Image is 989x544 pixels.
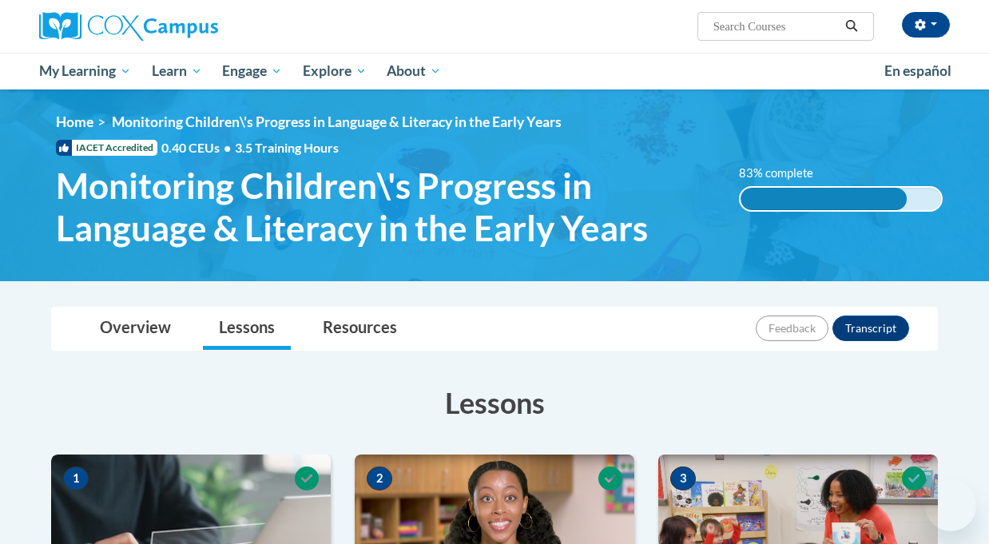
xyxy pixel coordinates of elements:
[832,316,909,341] button: Transcript
[902,12,950,38] button: Account Settings
[212,53,292,89] a: Engage
[756,316,828,341] button: Feedback
[387,62,441,81] span: About
[884,62,951,79] span: En español
[840,17,864,36] button: Search
[741,188,907,210] div: 83% complete
[712,17,840,36] input: Search Courses
[141,53,212,89] a: Learn
[63,467,89,490] span: 1
[39,12,218,41] img: Cox Campus
[56,113,93,130] a: Home
[292,53,377,89] a: Explore
[925,480,976,531] iframe: Button to launch messaging window
[224,140,231,155] span: •
[56,140,157,156] span: IACET Accredited
[303,62,367,81] span: Explore
[874,54,962,88] a: En español
[203,308,291,350] a: Lessons
[29,53,141,89] a: My Learning
[51,383,938,423] h3: Lessons
[307,308,413,350] a: Resources
[56,165,715,249] span: Monitoring Children\'s Progress in Language & Literacy in the Early Years
[739,165,831,182] label: 83% complete
[27,53,962,89] div: Main menu
[152,62,202,81] span: Learn
[161,139,235,157] span: 0.40 CEUs
[377,53,452,89] a: About
[84,308,187,350] a: Overview
[112,113,562,130] span: Monitoring Children\'s Progress in Language & Literacy in the Early Years
[39,62,131,81] span: My Learning
[670,467,696,490] span: 3
[39,12,327,41] a: Cox Campus
[235,140,339,155] span: 3.5 Training Hours
[222,62,282,81] span: Engage
[367,467,392,490] span: 2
